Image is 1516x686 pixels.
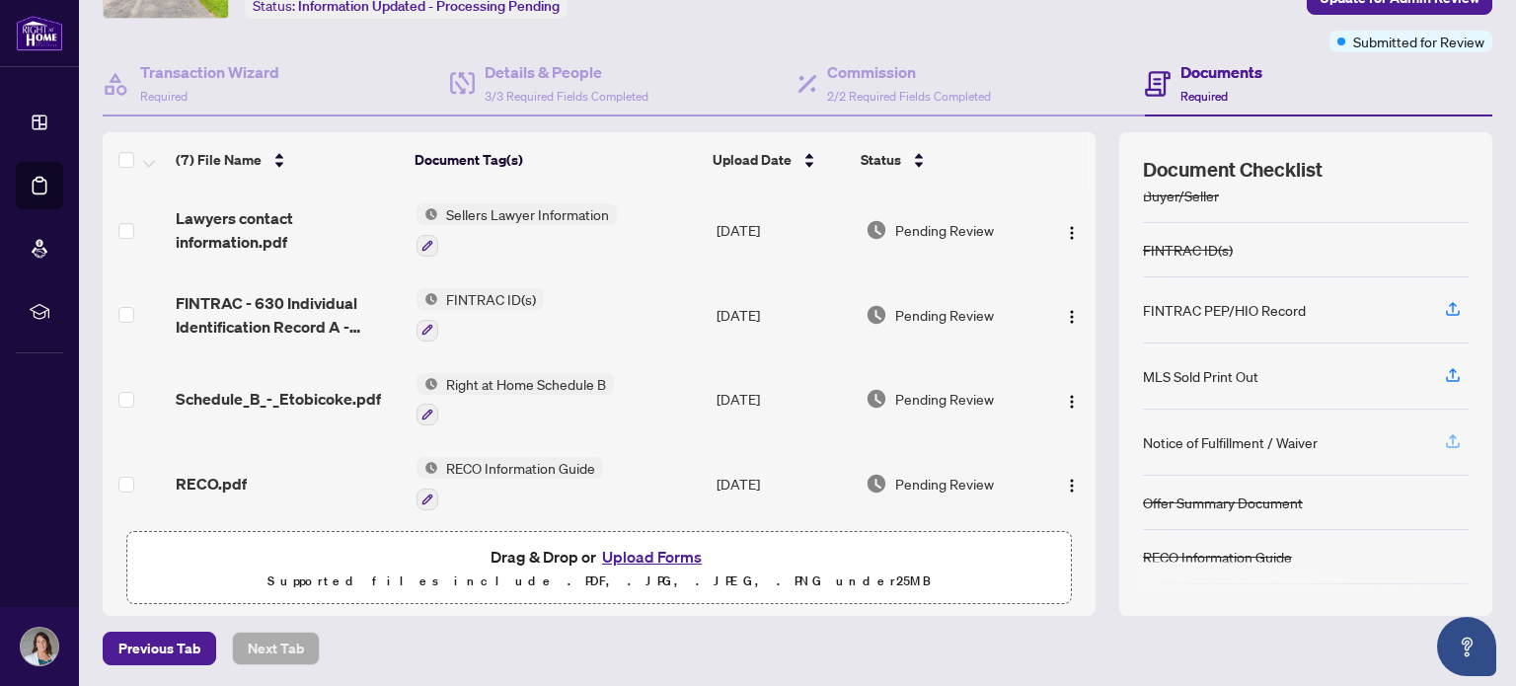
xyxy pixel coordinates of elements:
[866,219,887,241] img: Document Status
[176,206,400,254] span: Lawyers contact information.pdf
[417,373,614,426] button: Status IconRight at Home Schedule B
[895,304,994,326] span: Pending Review
[438,373,614,395] span: Right at Home Schedule B
[140,60,279,84] h4: Transaction Wizard
[827,89,991,104] span: 2/2 Required Fields Completed
[139,570,1059,593] p: Supported files include .PDF, .JPG, .JPEG, .PNG under 25 MB
[1437,617,1496,676] button: Open asap
[417,457,438,479] img: Status Icon
[1143,299,1306,321] div: FINTRAC PEP/HIO Record
[709,188,858,272] td: [DATE]
[176,387,381,411] span: Schedule_B_-_Etobicoke.pdf
[438,288,544,310] span: FINTRAC ID(s)
[1064,394,1080,410] img: Logo
[1064,225,1080,241] img: Logo
[118,633,200,664] span: Previous Tab
[895,219,994,241] span: Pending Review
[16,15,63,51] img: logo
[1143,156,1323,184] span: Document Checklist
[417,288,438,310] img: Status Icon
[1180,89,1228,104] span: Required
[1064,309,1080,325] img: Logo
[127,532,1071,605] span: Drag & Drop orUpload FormsSupported files include .PDF, .JPG, .JPEG, .PNG under25MB
[485,89,648,104] span: 3/3 Required Fields Completed
[438,457,603,479] span: RECO Information Guide
[1143,546,1292,568] div: RECO Information Guide
[861,149,901,171] span: Status
[232,632,320,665] button: Next Tab
[176,472,247,495] span: RECO.pdf
[407,132,706,188] th: Document Tag(s)
[1056,299,1088,331] button: Logo
[1143,492,1303,513] div: Offer Summary Document
[417,288,544,342] button: Status IconFINTRAC ID(s)
[417,457,603,510] button: Status IconRECO Information Guide
[709,272,858,357] td: [DATE]
[866,473,887,495] img: Document Status
[709,441,858,526] td: [DATE]
[438,203,617,225] span: Sellers Lawyer Information
[713,149,792,171] span: Upload Date
[709,357,858,442] td: [DATE]
[827,60,991,84] h4: Commission
[491,544,708,570] span: Drag & Drop or
[596,544,708,570] button: Upload Forms
[895,473,994,495] span: Pending Review
[1143,239,1233,261] div: FINTRAC ID(s)
[1353,31,1484,52] span: Submitted for Review
[1143,431,1318,453] div: Notice of Fulfillment / Waiver
[1064,478,1080,494] img: Logo
[417,373,438,395] img: Status Icon
[1143,365,1258,387] div: MLS Sold Print Out
[485,60,648,84] h4: Details & People
[176,149,262,171] span: (7) File Name
[21,628,58,665] img: Profile Icon
[168,132,407,188] th: (7) File Name
[103,632,216,665] button: Previous Tab
[1180,60,1262,84] h4: Documents
[866,388,887,410] img: Document Status
[176,291,400,339] span: FINTRAC - 630 Individual Identification Record A - PropTx-OREA_[DATE] 16_00_05.pdf
[895,388,994,410] span: Pending Review
[1056,468,1088,499] button: Logo
[1056,383,1088,415] button: Logo
[417,203,438,225] img: Status Icon
[866,304,887,326] img: Document Status
[1056,214,1088,246] button: Logo
[705,132,852,188] th: Upload Date
[853,132,1037,188] th: Status
[140,89,188,104] span: Required
[417,203,617,257] button: Status IconSellers Lawyer Information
